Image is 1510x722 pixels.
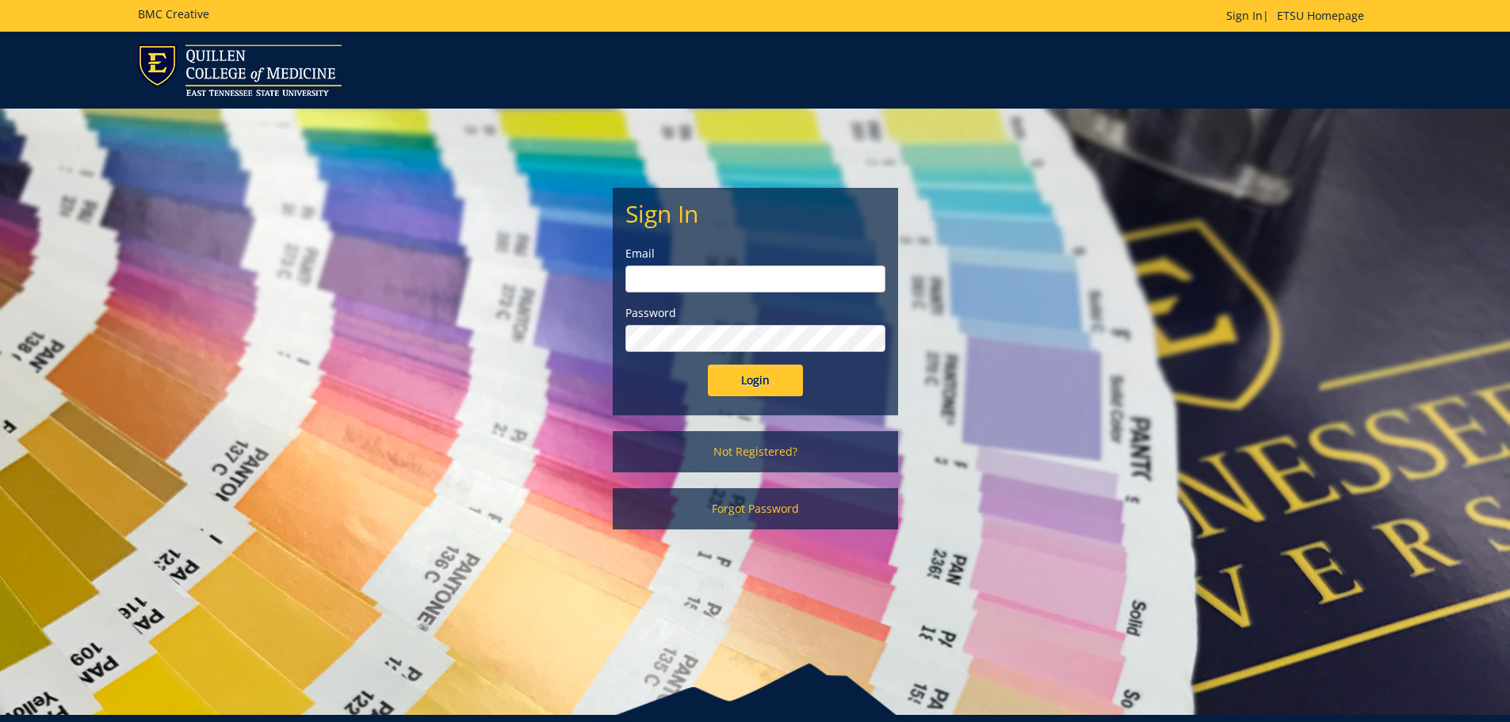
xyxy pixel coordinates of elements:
label: Password [625,305,885,321]
a: Forgot Password [613,488,898,529]
img: ETSU logo [138,44,342,96]
label: Email [625,246,885,262]
a: ETSU Homepage [1269,8,1372,23]
a: Sign In [1226,8,1263,23]
h2: Sign In [625,201,885,227]
h5: BMC Creative [138,8,209,20]
input: Login [708,365,803,396]
p: | [1226,8,1372,24]
a: Not Registered? [613,431,898,472]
